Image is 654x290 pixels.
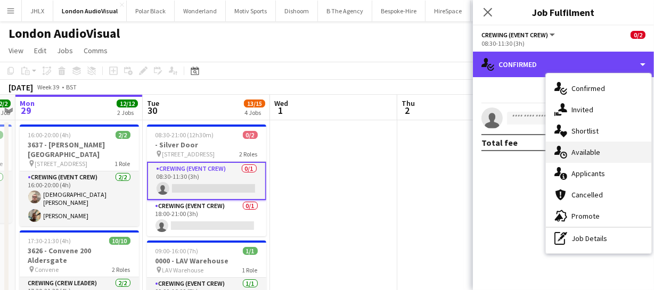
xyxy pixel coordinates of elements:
[244,100,265,107] span: 13/15
[162,150,215,158] span: [STREET_ADDRESS]
[35,160,88,168] span: [STREET_ADDRESS]
[147,125,266,236] app-job-card: 08:30-21:00 (12h30m)0/2- Silver Door [STREET_ADDRESS]2 RolesCrewing (Event Crew)0/108:30-11:30 (3...
[9,46,23,55] span: View
[571,147,600,157] span: Available
[273,104,288,117] span: 1
[481,31,557,39] button: Crewing (Event Crew)
[117,109,137,117] div: 2 Jobs
[57,46,73,55] span: Jobs
[9,26,120,42] h1: London AudioVisual
[473,5,654,19] h3: Job Fulfilment
[20,171,139,226] app-card-role: Crewing (Event Crew)2/216:00-20:00 (4h)[DEMOGRAPHIC_DATA][PERSON_NAME][PERSON_NAME]
[631,31,645,39] span: 0/2
[28,237,71,245] span: 17:30-21:30 (4h)
[546,228,651,249] div: Job Details
[571,84,605,93] span: Confirmed
[18,104,35,117] span: 29
[35,83,62,91] span: Week 39
[156,247,199,255] span: 09:00-16:00 (7h)
[145,104,159,117] span: 30
[147,200,266,236] app-card-role: Crewing (Event Crew)0/118:00-21:00 (3h)
[481,137,518,148] div: Total fee
[147,256,266,266] h3: 0000 - LAV Warehouse
[402,98,415,108] span: Thu
[20,125,139,226] app-job-card: 16:00-20:00 (4h)2/23637 - [PERSON_NAME][GEOGRAPHIC_DATA] [STREET_ADDRESS]1 RoleCrewing (Event Cre...
[79,44,112,57] a: Comms
[147,98,159,108] span: Tue
[9,82,33,93] div: [DATE]
[162,266,204,274] span: LAV Warehouse
[372,1,426,21] button: Bespoke-Hire
[20,246,139,265] h3: 3626 - Convene 200 Aldersgate
[226,1,276,21] button: Motiv Sports
[242,266,258,274] span: 1 Role
[318,1,372,21] button: B The Agency
[571,211,600,221] span: Promote
[53,44,77,57] a: Jobs
[147,162,266,200] app-card-role: Crewing (Event Crew)0/108:30-11:30 (3h)
[243,131,258,139] span: 0/2
[112,266,130,274] span: 2 Roles
[28,131,71,139] span: 16:00-20:00 (4h)
[426,1,471,21] button: HireSpace
[473,52,654,77] div: Confirmed
[240,150,258,158] span: 2 Roles
[243,247,258,255] span: 1/1
[571,169,605,178] span: Applicants
[109,237,130,245] span: 10/10
[274,98,288,108] span: Wed
[117,100,138,107] span: 12/12
[127,1,175,21] button: Polar Black
[20,140,139,159] h3: 3637 - [PERSON_NAME][GEOGRAPHIC_DATA]
[571,126,599,136] span: Shortlist
[276,1,318,21] button: Dishoom
[471,1,520,21] button: Gee Studios
[147,140,266,150] h3: - Silver Door
[53,1,127,21] button: London AudioVisual
[116,131,130,139] span: 2/2
[30,44,51,57] a: Edit
[571,105,593,114] span: Invited
[481,39,645,47] div: 08:30-11:30 (3h)
[115,160,130,168] span: 1 Role
[34,46,46,55] span: Edit
[35,266,59,274] span: Convene
[481,31,548,39] span: Crewing (Event Crew)
[156,131,214,139] span: 08:30-21:00 (12h30m)
[571,190,603,200] span: Cancelled
[4,44,28,57] a: View
[400,104,415,117] span: 2
[22,1,53,21] button: JHLX
[66,83,77,91] div: BST
[244,109,265,117] div: 4 Jobs
[175,1,226,21] button: Wonderland
[20,98,35,108] span: Mon
[84,46,108,55] span: Comms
